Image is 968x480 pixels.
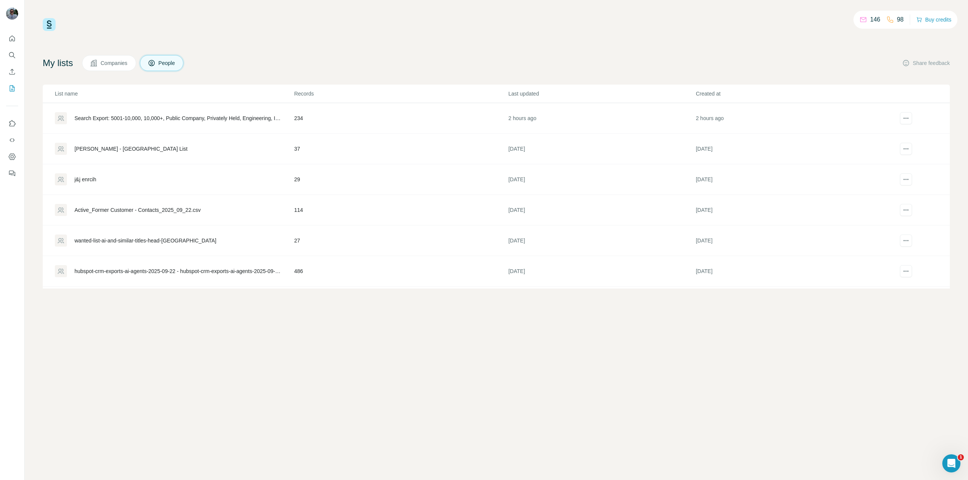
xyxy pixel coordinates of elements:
button: Share feedback [902,59,950,67]
p: 98 [897,15,904,24]
p: Last updated [508,90,695,97]
button: actions [900,265,912,277]
td: 27 [294,225,508,256]
p: Records [294,90,508,97]
button: Dashboard [6,150,18,164]
td: [DATE] [695,287,883,317]
td: 486 [294,256,508,287]
button: My lists [6,82,18,95]
span: People [158,59,176,67]
span: Companies [101,59,128,67]
td: [DATE] [695,225,883,256]
td: 234 [294,103,508,134]
img: Surfe Logo [43,18,56,31]
p: Created at [696,90,883,97]
td: [DATE] [508,287,695,317]
td: 2 hours ago [508,103,695,134]
p: 146 [870,15,880,24]
div: Search Export: 5001-10,000, 10,000+, Public Company, Privately Held, Engineering, Information Tec... [74,114,281,122]
button: Feedback [6,167,18,180]
button: actions [900,112,912,124]
button: actions [900,235,912,247]
td: [DATE] [695,164,883,195]
button: actions [900,204,912,216]
button: actions [900,143,912,155]
td: [DATE] [695,195,883,225]
td: [DATE] [508,225,695,256]
td: 2 hours ago [695,103,883,134]
td: [DATE] [508,195,695,225]
h4: My lists [43,57,73,69]
div: Active_Former Customer - Contacts_2025_09_22.csv [74,206,201,214]
button: Quick start [6,32,18,45]
p: List name [55,90,293,97]
button: Use Surfe API [6,133,18,147]
iframe: Intercom live chat [942,454,960,472]
button: Buy credits [916,14,951,25]
div: wanted-list-ai-and-similar-titles-head-[GEOGRAPHIC_DATA] [74,237,216,244]
td: [DATE] [695,134,883,164]
td: 114 [294,195,508,225]
div: hubspot-crm-exports-ai-agents-2025-09-22 - hubspot-crm-exports-ai-agents-2025-09-22.csv [74,267,281,275]
div: [PERSON_NAME] - [GEOGRAPHIC_DATA] List [74,145,188,153]
button: Search [6,48,18,62]
td: 56 [294,287,508,317]
button: Use Surfe on LinkedIn [6,117,18,130]
td: [DATE] [508,164,695,195]
img: Avatar [6,8,18,20]
button: Enrich CSV [6,65,18,79]
span: 1 [958,454,964,460]
div: j&j enrcih [74,176,96,183]
td: 29 [294,164,508,195]
td: 37 [294,134,508,164]
td: [DATE] [695,256,883,287]
button: actions [900,173,912,185]
td: [DATE] [508,256,695,287]
td: [DATE] [508,134,695,164]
